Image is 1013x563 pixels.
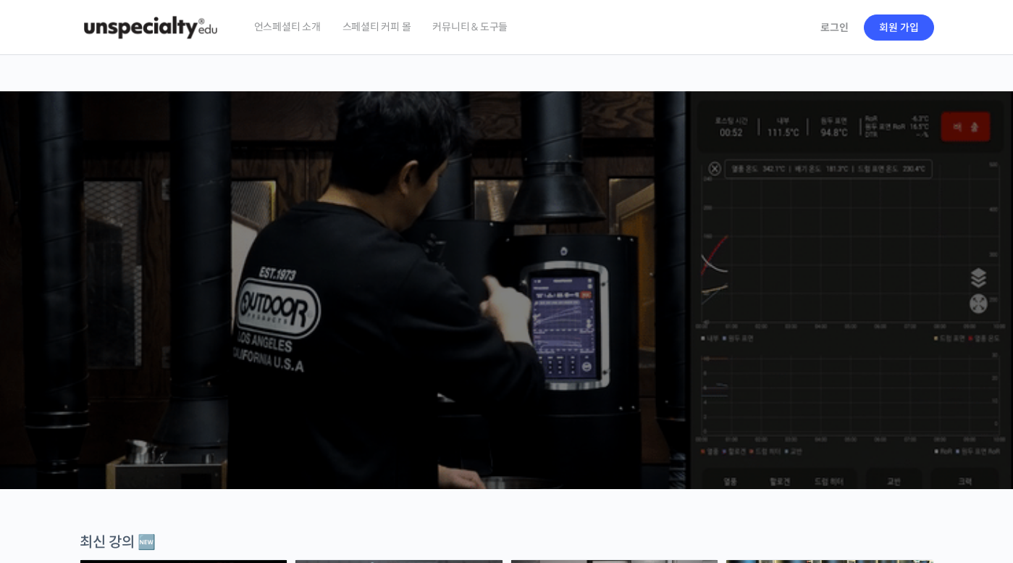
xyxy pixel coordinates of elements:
[80,533,934,552] div: 최신 강의 🆕
[812,11,857,44] a: 로그인
[14,222,999,295] p: [PERSON_NAME]을 다하는 당신을 위해, 최고와 함께 만든 커피 클래스
[864,14,934,41] a: 회원 가입
[14,301,999,322] p: 시간과 장소에 구애받지 않고, 검증된 커리큘럼으로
